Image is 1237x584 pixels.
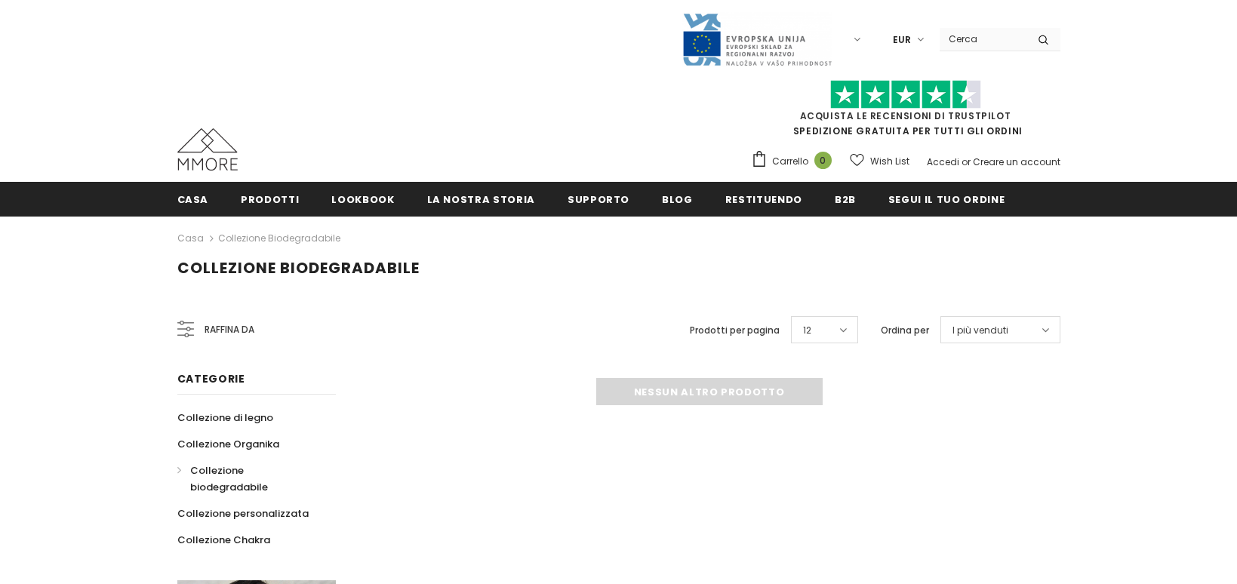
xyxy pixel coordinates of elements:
span: or [962,155,971,168]
span: B2B [835,192,856,207]
span: 0 [814,152,832,169]
a: Lookbook [331,182,394,216]
a: Collezione di legno [177,404,273,431]
span: Segui il tuo ordine [888,192,1005,207]
span: Collezione Organika [177,437,279,451]
a: Creare un account [973,155,1060,168]
a: Wish List [850,148,909,174]
a: Blog [662,182,693,216]
span: supporto [568,192,629,207]
span: Lookbook [331,192,394,207]
span: Wish List [870,154,909,169]
a: Casa [177,182,209,216]
img: Fidati di Pilot Stars [830,80,981,109]
label: Prodotti per pagina [690,323,780,338]
span: Casa [177,192,209,207]
a: Prodotti [241,182,299,216]
a: Casa [177,229,204,247]
a: Acquista le recensioni di TrustPilot [800,109,1011,122]
a: Collezione personalizzata [177,500,309,527]
span: Restituendo [725,192,802,207]
a: La nostra storia [427,182,535,216]
span: Collezione biodegradabile [177,257,420,278]
span: Collezione Chakra [177,533,270,547]
span: Carrello [772,154,808,169]
span: Categorie [177,371,245,386]
input: Search Site [940,28,1026,50]
a: B2B [835,182,856,216]
a: Collezione Chakra [177,527,270,553]
a: Accedi [927,155,959,168]
span: La nostra storia [427,192,535,207]
label: Ordina per [881,323,929,338]
img: Casi MMORE [177,128,238,171]
a: Carrello 0 [751,150,839,173]
span: Prodotti [241,192,299,207]
a: Collezione Organika [177,431,279,457]
a: Collezione biodegradabile [218,232,340,244]
span: Collezione personalizzata [177,506,309,521]
a: Restituendo [725,182,802,216]
span: SPEDIZIONE GRATUITA PER TUTTI GLI ORDINI [751,87,1060,137]
img: Javni Razpis [682,12,832,67]
a: Collezione biodegradabile [177,457,319,500]
span: Blog [662,192,693,207]
a: supporto [568,182,629,216]
a: Segui il tuo ordine [888,182,1005,216]
span: 12 [803,323,811,338]
span: Raffina da [205,321,254,338]
span: I più venduti [952,323,1008,338]
span: Collezione di legno [177,410,273,425]
span: EUR [893,32,911,48]
a: Javni Razpis [682,32,832,45]
span: Collezione biodegradabile [190,463,268,494]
